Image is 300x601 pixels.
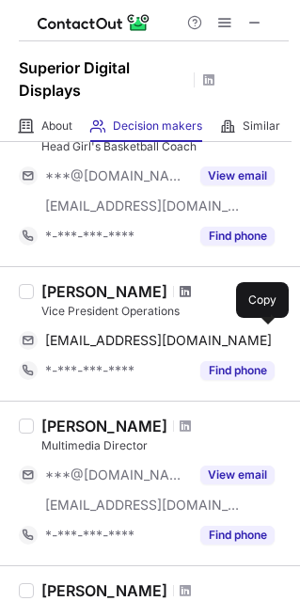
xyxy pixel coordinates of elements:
button: Reveal Button [200,466,275,484]
span: ***@[DOMAIN_NAME] [45,467,189,483]
div: Vice President Operations [41,303,289,320]
span: [EMAIL_ADDRESS][DOMAIN_NAME] [45,332,272,349]
div: Multimedia Director [41,437,289,454]
button: Reveal Button [200,166,275,185]
div: Head Girl's Basketball Coach [41,138,289,155]
img: ContactOut v5.3.10 [38,11,150,34]
button: Reveal Button [200,227,275,245]
span: ***@[DOMAIN_NAME] [45,167,189,184]
span: About [41,119,72,134]
h1: Superior Digital Displays [19,56,188,102]
div: [PERSON_NAME] [41,581,167,600]
div: [PERSON_NAME] [41,282,167,301]
span: Decision makers [113,119,202,134]
span: [EMAIL_ADDRESS][DOMAIN_NAME] [45,198,241,214]
span: [EMAIL_ADDRESS][DOMAIN_NAME] [45,497,241,514]
span: Similar [243,119,280,134]
button: Reveal Button [200,526,275,545]
div: [PERSON_NAME] [41,417,167,435]
button: Reveal Button [200,361,275,380]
